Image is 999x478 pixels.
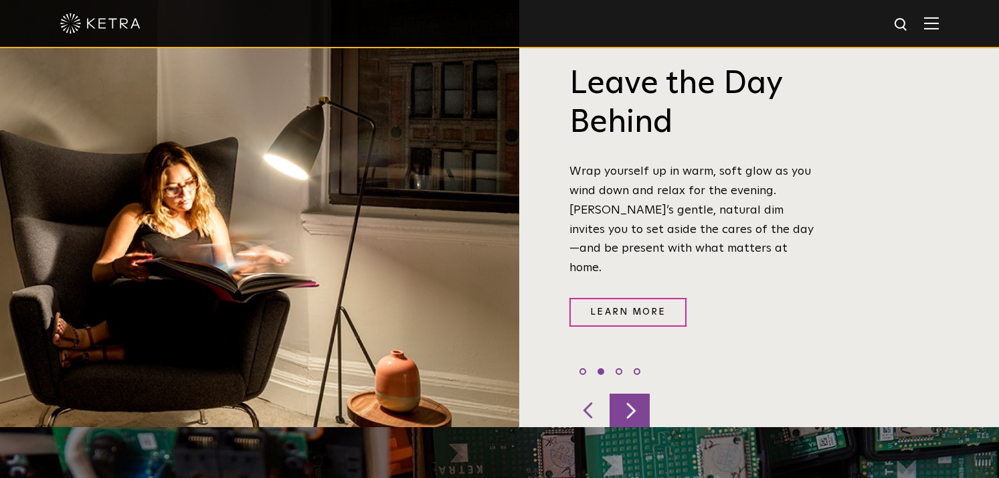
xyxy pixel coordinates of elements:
img: Hamburger%20Nav.svg [924,17,939,29]
h3: Leave the Day Behind [569,65,820,142]
span: Wrap yourself up in warm, soft glow as you wind down and relax for the evening. [PERSON_NAME]’s g... [569,165,814,274]
img: search icon [893,17,910,33]
a: Learn More [569,298,687,327]
img: ketra-logo-2019-white [60,13,141,33]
